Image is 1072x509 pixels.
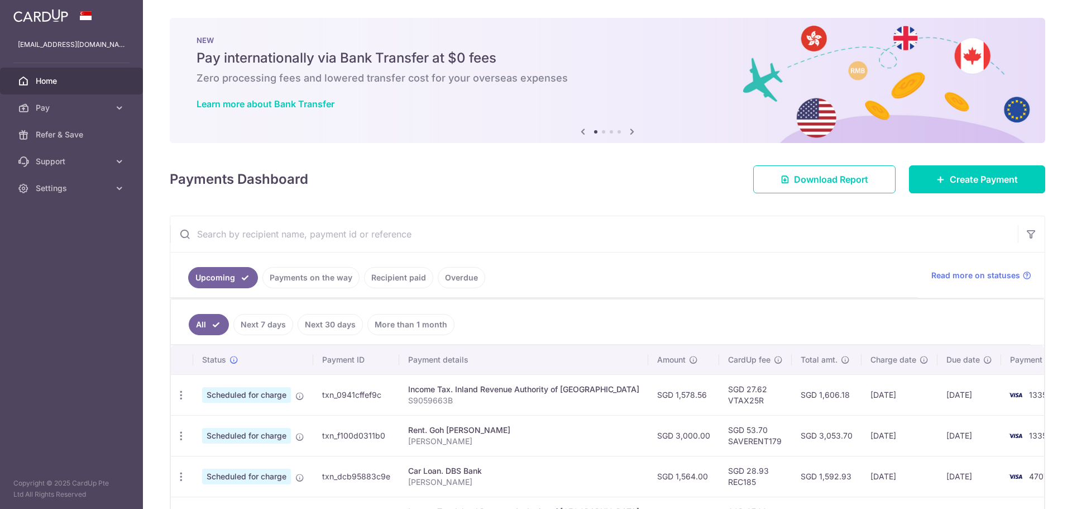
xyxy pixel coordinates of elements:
[36,129,109,140] span: Refer & Save
[950,173,1018,186] span: Create Payment
[202,469,291,484] span: Scheduled for charge
[189,314,229,335] a: All
[298,314,363,335] a: Next 30 days
[931,270,1020,281] span: Read more on statuses
[937,374,1001,415] td: [DATE]
[36,156,109,167] span: Support
[202,354,226,365] span: Status
[197,72,1018,85] h6: Zero processing fees and lowered transfer cost for your overseas expenses
[36,102,109,113] span: Pay
[1029,472,1048,481] span: 4707
[170,18,1045,143] img: Bank transfer banner
[1029,431,1047,440] span: 1335
[408,395,639,406] p: S9059663B
[719,415,792,456] td: SGD 53.70 SAVERENT179
[753,165,896,193] a: Download Report
[197,98,334,110] a: Learn more about Bank Transfer
[399,345,648,374] th: Payment details
[13,9,68,22] img: CardUp
[438,267,485,288] a: Overdue
[202,428,291,444] span: Scheduled for charge
[719,374,792,415] td: SGD 27.62 VTAX25R
[364,267,433,288] a: Recipient paid
[170,169,308,189] h4: Payments Dashboard
[313,456,399,497] td: txn_dcb95883c9e
[170,216,1018,252] input: Search by recipient name, payment id or reference
[408,425,639,436] div: Rent. Goh [PERSON_NAME]
[792,374,862,415] td: SGD 1,606.18
[648,374,719,415] td: SGD 1,578.56
[862,374,937,415] td: [DATE]
[408,384,639,395] div: Income Tax. Inland Revenue Authority of [GEOGRAPHIC_DATA]
[792,415,862,456] td: SGD 3,053.70
[1004,429,1027,443] img: Bank Card
[313,415,399,456] td: txn_f100d0311b0
[367,314,454,335] a: More than 1 month
[862,456,937,497] td: [DATE]
[233,314,293,335] a: Next 7 days
[18,39,125,50] p: [EMAIL_ADDRESS][DOMAIN_NAME]
[937,415,1001,456] td: [DATE]
[408,436,639,447] p: [PERSON_NAME]
[801,354,837,365] span: Total amt.
[931,270,1031,281] a: Read more on statuses
[937,456,1001,497] td: [DATE]
[657,354,686,365] span: Amount
[408,465,639,477] div: Car Loan. DBS Bank
[1004,470,1027,483] img: Bank Card
[313,374,399,415] td: txn_0941cffef9c
[719,456,792,497] td: SGD 28.93 REC185
[313,345,399,374] th: Payment ID
[262,267,360,288] a: Payments on the way
[792,456,862,497] td: SGD 1,592.93
[197,36,1018,45] p: NEW
[909,165,1045,193] a: Create Payment
[648,456,719,497] td: SGD 1,564.00
[870,354,916,365] span: Charge date
[188,267,258,288] a: Upcoming
[794,173,868,186] span: Download Report
[946,354,980,365] span: Due date
[197,49,1018,67] h5: Pay internationally via Bank Transfer at $0 fees
[728,354,770,365] span: CardUp fee
[36,183,109,194] span: Settings
[1029,390,1047,399] span: 1335
[202,387,291,403] span: Scheduled for charge
[408,477,639,488] p: [PERSON_NAME]
[36,75,109,87] span: Home
[862,415,937,456] td: [DATE]
[1004,388,1027,402] img: Bank Card
[648,415,719,456] td: SGD 3,000.00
